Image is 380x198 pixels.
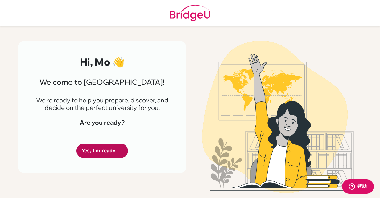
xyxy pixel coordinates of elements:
iframe: 打开一个小组件，您可以在其中找到更多信息 [342,179,374,195]
h4: Are you ready? [33,119,171,126]
h3: Welcome to [GEOGRAPHIC_DATA]! [33,78,171,87]
p: We're ready to help you prepare, discover, and decide on the perfect university for you. [33,97,171,111]
a: Yes, I'm ready [76,144,128,158]
h2: Hi, Mo 👋 [33,56,171,68]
